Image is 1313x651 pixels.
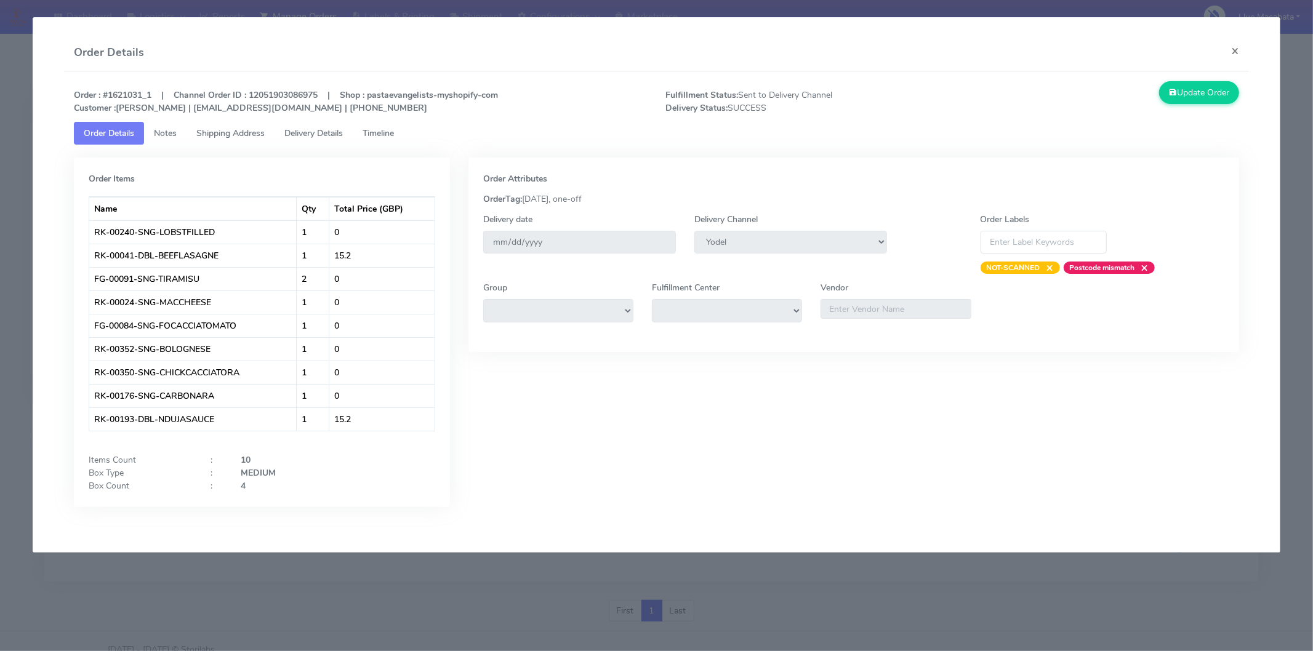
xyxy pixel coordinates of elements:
td: 1 [297,220,329,244]
td: RK-00352-SNG-BOLOGNESE [89,337,297,361]
button: Update Order [1159,81,1239,104]
td: 0 [329,337,435,361]
td: 0 [329,314,435,337]
td: 1 [297,384,329,407]
td: 0 [329,361,435,384]
td: RK-00176-SNG-CARBONARA [89,384,297,407]
div: Items Count [79,453,201,466]
label: Delivery date [483,213,532,226]
label: Delivery Channel [694,213,758,226]
div: Box Type [79,466,201,479]
strong: MEDIUM [241,467,276,479]
label: Vendor [821,281,848,294]
span: × [1040,262,1054,274]
span: Timeline [363,127,394,139]
td: RK-00024-SNG-MACCHEESE [89,290,297,314]
strong: Fulfillment Status: [665,89,738,101]
td: 1 [297,290,329,314]
th: Name [89,197,297,220]
h4: Order Details [74,44,144,61]
label: Group [483,281,507,294]
strong: 4 [241,480,246,492]
td: 1 [297,314,329,337]
td: RK-00240-SNG-LOBSTFILLED [89,220,297,244]
div: [DATE], one-off [474,193,1234,206]
td: 15.2 [329,407,435,431]
td: 1 [297,337,329,361]
input: Enter Vendor Name [821,299,971,319]
td: 1 [297,407,329,431]
strong: Order Attributes [483,173,547,185]
td: 0 [329,290,435,314]
td: RK-00350-SNG-CHICKCACCIATORA [89,361,297,384]
td: RK-00041-DBL-BEEFLASAGNE [89,244,297,267]
strong: Order Items [89,173,135,185]
td: RK-00193-DBL-NDUJASAUCE [89,407,297,431]
ul: Tabs [74,122,1239,145]
td: 15.2 [329,244,435,267]
strong: Delivery Status: [665,102,728,114]
td: 2 [297,267,329,290]
strong: Customer : [74,102,116,114]
span: Notes [154,127,177,139]
div: : [201,453,231,466]
span: Delivery Details [284,127,343,139]
th: Total Price (GBP) [329,197,435,220]
strong: Order : #1621031_1 | Channel Order ID : 12051903086975 | Shop : pastaevangelists-myshopify-com [P... [74,89,498,114]
strong: NOT-SCANNED [987,263,1040,273]
span: Shipping Address [196,127,265,139]
td: 0 [329,220,435,244]
label: Fulfillment Center [652,281,720,294]
div: : [201,466,231,479]
div: : [201,479,231,492]
th: Qty [297,197,329,220]
span: Order Details [84,127,134,139]
td: FG-00084-SNG-FOCACCIATOMATO [89,314,297,337]
td: FG-00091-SNG-TIRAMISU [89,267,297,290]
button: Close [1221,34,1249,67]
span: × [1135,262,1149,274]
td: 1 [297,361,329,384]
input: Enter Label Keywords [981,231,1107,254]
td: 0 [329,267,435,290]
strong: Postcode mismatch [1070,263,1135,273]
strong: OrderTag: [483,193,522,205]
span: Sent to Delivery Channel SUCCESS [656,89,952,114]
div: Box Count [79,479,201,492]
td: 1 [297,244,329,267]
td: 0 [329,384,435,407]
label: Order Labels [981,213,1030,226]
strong: 10 [241,454,251,466]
